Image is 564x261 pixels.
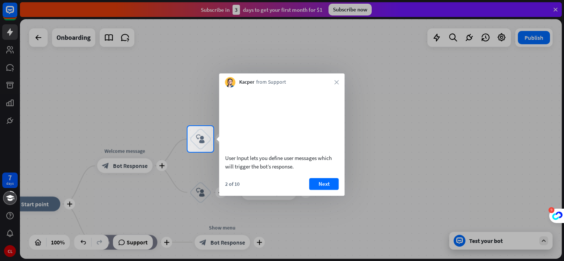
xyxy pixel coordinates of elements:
[225,181,240,187] div: 2 of 10
[196,135,205,143] i: block_user_input
[309,178,339,190] button: Next
[239,79,254,86] span: Kacper
[256,79,286,86] span: from Support
[334,80,339,84] i: close
[225,154,339,171] div: User Input lets you define user messages which will trigger the bot’s response.
[6,3,28,25] button: Open LiveChat chat widget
